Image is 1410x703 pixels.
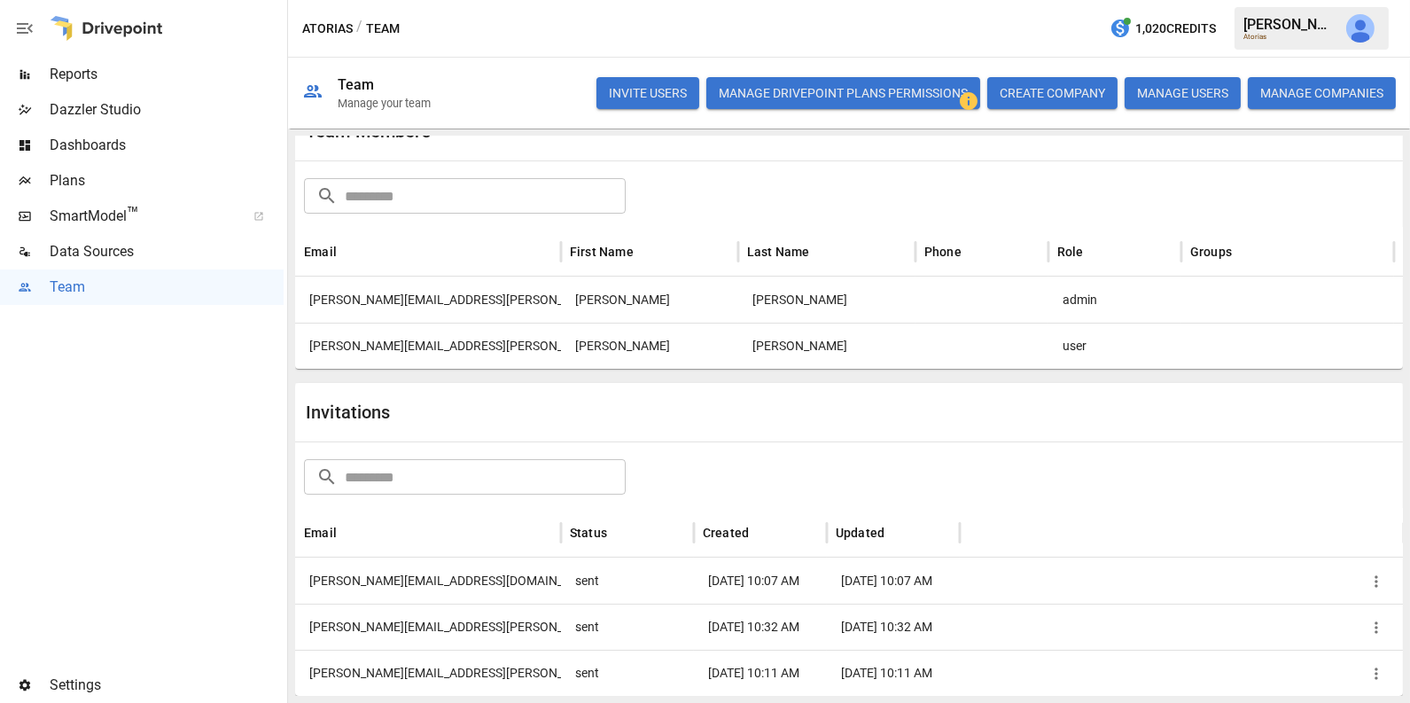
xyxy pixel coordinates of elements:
button: Sort [812,239,837,264]
div: sent [561,650,694,696]
div: sam.kominowski@atorias.com [295,650,561,696]
button: Sort [635,239,660,264]
div: Groups [1190,245,1232,259]
button: Atorias [302,18,353,40]
button: 1,020Credits [1102,12,1223,45]
div: emily@atorias.com [295,558,561,604]
div: Email [304,526,337,540]
span: Dashboards [50,135,284,156]
div: Invitations [306,402,849,423]
div: Last Name [747,245,810,259]
span: SmartModel [50,206,234,227]
button: INVITE USERS [596,77,699,109]
button: Sort [339,520,363,545]
button: Sort [1234,239,1258,264]
button: Sort [751,520,775,545]
button: MANAGE COMPANIES [1248,77,1396,109]
div: Role [1057,245,1084,259]
div: Atorias [1243,33,1336,41]
div: Phone [924,245,962,259]
img: Julie Wilton [1346,14,1375,43]
span: 1,020 Credits [1135,18,1216,40]
span: Team [50,277,284,298]
div: First Name [570,245,634,259]
button: Sort [963,239,988,264]
div: sent [561,604,694,650]
div: Vazquez [738,277,915,323]
button: Sort [339,239,363,264]
button: Julie Wilton [1336,4,1385,53]
div: Updated [836,526,884,540]
button: Manage Drivepoint Plans Permissions [706,77,980,109]
button: MANAGE USERS [1125,77,1241,109]
div: 8/20/25 10:07 AM [694,558,827,604]
span: Data Sources [50,241,284,262]
div: Kominowski [738,323,915,369]
div: Created [703,526,749,540]
div: sam.kominowski@wheatvalley.com [295,323,561,369]
div: 8/4/25 10:32 AM [694,604,827,650]
div: Manage your team [338,97,431,110]
button: Sort [1086,239,1110,264]
div: ivonne.vazquez@wheatvalley.com [295,277,561,323]
span: ™ [127,203,139,225]
span: Dazzler Studio [50,99,284,121]
div: 8/20/25 10:11 AM [827,650,960,696]
div: admin [1048,277,1181,323]
div: Status [570,526,607,540]
div: [PERSON_NAME] [1243,16,1336,33]
div: ivonne.vazquez@atorias.com [295,604,561,650]
span: Reports [50,64,284,85]
div: 8/4/25 10:32 AM [827,604,960,650]
span: Settings [50,675,284,696]
div: Sam [561,323,738,369]
div: 8/20/25 10:11 AM [694,650,827,696]
div: user [1048,323,1181,369]
div: 8/20/25 10:07 AM [827,558,960,604]
div: Team [338,76,375,93]
button: Sort [609,520,634,545]
span: Plans [50,170,284,191]
div: sent [561,558,694,604]
div: Email [304,245,337,259]
button: Sort [886,520,911,545]
div: Ivonne [561,277,738,323]
div: / [356,18,362,40]
button: CREATE COMPANY [987,77,1118,109]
